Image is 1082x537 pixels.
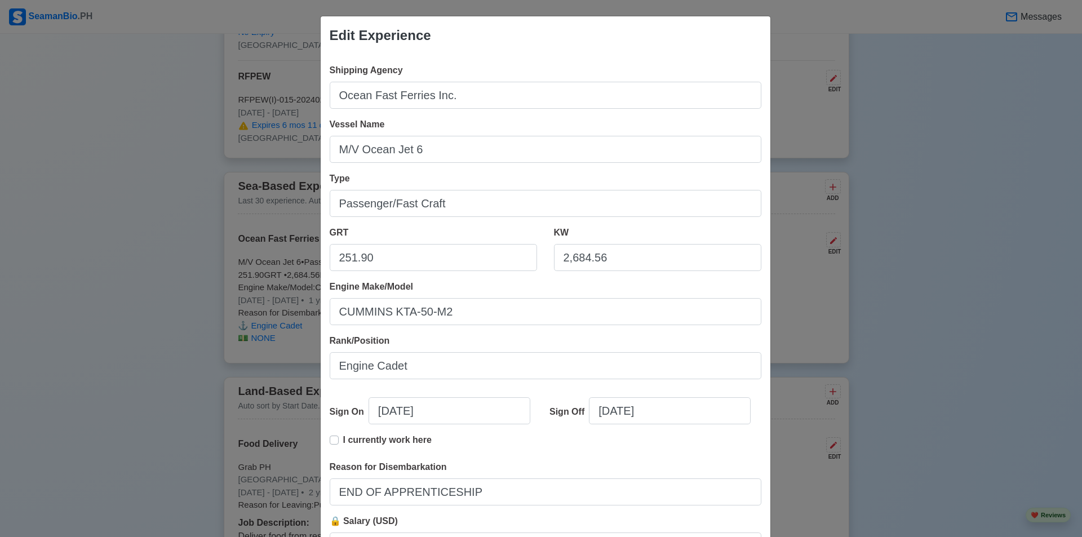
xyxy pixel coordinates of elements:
span: Vessel Name [330,119,385,129]
span: Engine Make/Model [330,282,413,291]
div: Edit Experience [330,25,431,46]
input: Ex: Dolce Vita [330,136,761,163]
div: Sign Off [549,405,589,419]
span: Rank/Position [330,336,390,345]
span: 🔒 Salary (USD) [330,516,398,526]
input: Bulk, Container, etc. [330,190,761,217]
input: Ex: Global Gateway [330,82,761,109]
span: Shipping Agency [330,65,403,75]
input: 8000 [554,244,761,271]
input: Ex. Man B&W MC [330,298,761,325]
p: I currently work here [343,433,432,447]
span: Reason for Disembarkation [330,462,447,472]
span: KW [554,228,569,237]
input: 33922 [330,244,537,271]
div: Sign On [330,405,369,419]
span: Type [330,174,350,183]
input: Your reason for disembarkation... [330,478,761,505]
span: GRT [330,228,349,237]
input: Ex: Third Officer or 3/OFF [330,352,761,379]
